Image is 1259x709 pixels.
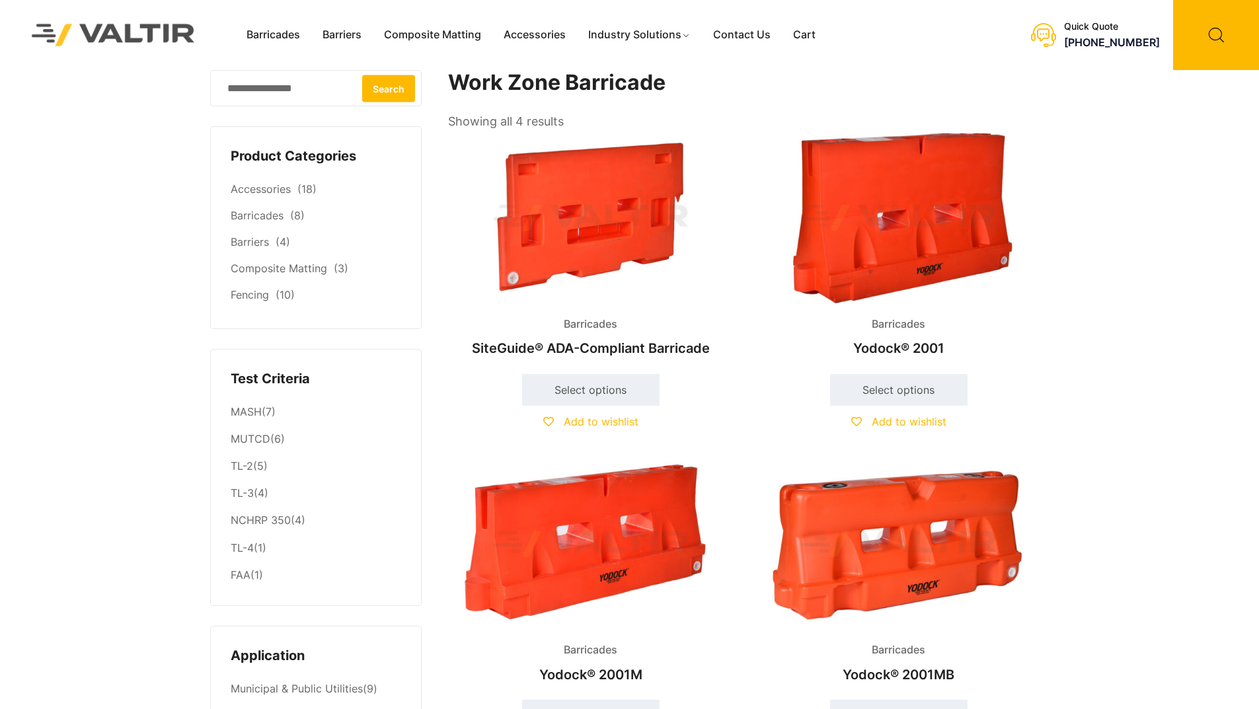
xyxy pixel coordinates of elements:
a: MASH [231,405,262,418]
a: Accessories [231,182,291,196]
li: (1) [231,535,401,562]
h2: Yodock® 2001MB [756,660,1042,689]
a: Fencing [231,288,269,301]
li: (9) [231,676,401,703]
div: Quick Quote [1064,21,1160,32]
a: Barricades [235,25,311,45]
a: Composite Matting [231,262,327,275]
button: Search [362,75,415,102]
h2: SiteGuide® ADA-Compliant Barricade [448,334,734,363]
a: Accessories [492,25,577,45]
a: [PHONE_NUMBER] [1064,36,1160,49]
a: BarricadesYodock® 2001 [756,132,1042,363]
a: Add to wishlist [851,415,946,428]
a: Barriers [231,235,269,248]
li: (5) [231,453,401,480]
li: (6) [231,426,401,453]
span: (18) [297,182,317,196]
li: (7) [231,398,401,426]
a: Contact Us [702,25,782,45]
h4: Application [231,646,401,666]
span: Barricades [862,315,935,334]
img: Valtir Rentals [15,7,212,63]
a: Industry Solutions [577,25,702,45]
a: Barriers [311,25,373,45]
a: TL-4 [231,541,254,554]
a: Composite Matting [373,25,492,45]
h1: Work Zone Barricade [448,70,1043,96]
li: (4) [231,507,401,535]
h2: Yodock® 2001 [756,334,1042,363]
a: NCHRP 350 [231,513,291,527]
p: Showing all 4 results [448,110,564,133]
h4: Product Categories [231,147,401,167]
a: FAA [231,568,250,581]
span: Add to wishlist [564,415,638,428]
a: BarricadesYodock® 2001MB [756,459,1042,689]
a: Add to wishlist [543,415,638,428]
span: Barricades [554,640,627,660]
a: BarricadesSiteGuide® ADA-Compliant Barricade [448,132,734,363]
h4: Test Criteria [231,369,401,389]
span: Barricades [862,640,935,660]
a: Cart [782,25,827,45]
li: (1) [231,562,401,585]
a: TL-2 [231,459,253,472]
a: MUTCD [231,432,270,445]
a: BarricadesYodock® 2001M [448,459,734,689]
li: (4) [231,480,401,507]
span: Add to wishlist [872,415,946,428]
span: (8) [290,209,305,222]
span: (4) [276,235,290,248]
h2: Yodock® 2001M [448,660,734,689]
span: Barricades [554,315,627,334]
span: (3) [334,262,348,275]
a: Barricades [231,209,284,222]
a: TL-3 [231,486,254,500]
span: (10) [276,288,295,301]
a: Select options for “Yodock® 2001” [830,374,968,406]
a: Municipal & Public Utilities [231,682,363,695]
a: Select options for “SiteGuide® ADA-Compliant Barricade” [522,374,660,406]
